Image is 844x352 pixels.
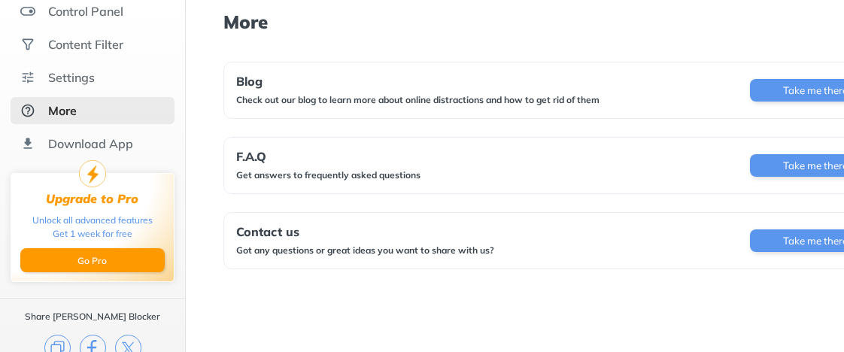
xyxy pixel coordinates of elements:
div: Download App [48,136,133,151]
button: Go Pro [20,248,165,272]
div: Unlock all advanced features [32,214,153,227]
img: download-app.svg [20,136,35,151]
div: Check out our blog to learn more about online distractions and how to get rid of them [236,94,600,106]
div: Got any questions or great ideas you want to share with us? [236,244,494,256]
div: Blog [236,74,600,88]
img: social.svg [20,37,35,52]
div: Settings [48,70,95,85]
div: Share [PERSON_NAME] Blocker [25,311,160,323]
img: features.svg [20,4,35,19]
div: F.A.Q [236,150,420,163]
div: Control Panel [48,4,123,19]
div: Content Filter [48,37,123,52]
div: Get answers to frequently asked questions [236,169,420,181]
img: about-selected.svg [20,103,35,118]
div: More [48,103,77,118]
img: settings.svg [20,70,35,85]
div: Get 1 week for free [53,227,132,241]
img: upgrade-to-pro.svg [79,160,106,187]
div: Upgrade to Pro [47,192,139,206]
div: Contact us [236,225,494,238]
